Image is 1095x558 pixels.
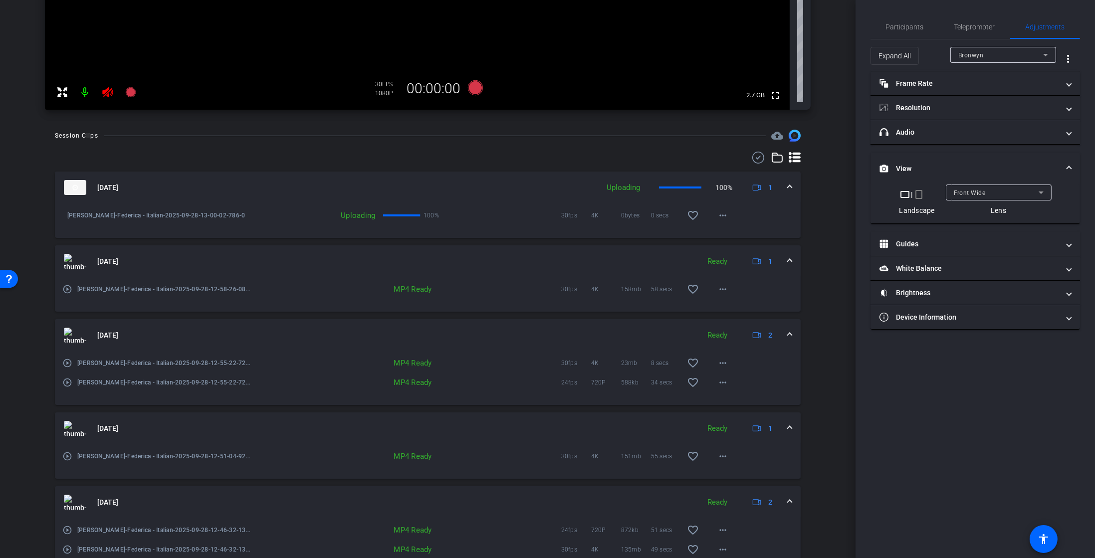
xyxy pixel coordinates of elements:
mat-icon: favorite_border [687,357,699,369]
mat-icon: more_horiz [717,209,729,221]
img: Session clips [789,130,801,142]
mat-panel-title: Resolution [879,103,1059,113]
mat-icon: play_circle_outline [62,525,72,535]
div: MP4 Ready [352,358,437,368]
mat-icon: more_horiz [717,450,729,462]
span: 34 secs [651,377,681,387]
mat-panel-title: Audio [879,127,1059,138]
span: [DATE] [97,497,118,508]
div: Ready [702,423,732,434]
mat-expansion-panel-header: Brightness [871,281,1080,305]
mat-icon: favorite_border [687,209,699,221]
span: 1 [768,183,772,193]
span: 8 secs [651,358,681,368]
img: thumb-nail [64,328,86,343]
span: 30fps [561,210,591,220]
span: Bronwyn [958,52,984,59]
button: Expand All [871,47,919,65]
mat-panel-title: Brightness [879,288,1059,298]
mat-expansion-panel-header: Audio [871,120,1080,144]
div: MP4 Ready [352,545,437,555]
span: Participants [886,23,924,30]
mat-icon: play_circle_outline [62,377,72,387]
div: thumb-nail[DATE]Ready1 [55,444,801,479]
span: [PERSON_NAME]-Federica - Italian-2025-09-28-12-55-22-729-0 [77,358,252,368]
mat-panel-title: Guides [879,239,1059,249]
span: [PERSON_NAME]-Federica - Italian-2025-09-28-12-46-32-134-1 [77,525,252,535]
span: [PERSON_NAME]-Federica - Italian-2025-09-28-13-00-02-786-0 [67,210,252,220]
span: 1 [768,256,772,267]
mat-icon: play_circle_outline [62,451,72,461]
mat-icon: favorite_border [687,544,699,556]
span: [PERSON_NAME]-Federica - Italian-2025-09-28-12-58-26-087-0 [77,284,252,294]
span: [PERSON_NAME]-Federica - Italian-2025-09-28-12-55-22-729-1 [77,377,252,387]
div: thumb-nail[DATE]Ready1 [55,277,801,312]
mat-icon: favorite_border [687,450,699,462]
mat-icon: cloud_upload [771,130,783,142]
span: 24fps [561,525,591,535]
mat-expansion-panel-header: thumb-nail[DATE]Uploading100%1 [55,172,801,203]
span: 4K [591,284,621,294]
span: [DATE] [97,423,118,434]
img: thumb-nail [64,495,86,510]
img: thumb-nail [64,180,86,195]
span: 24fps [561,377,591,387]
mat-expansion-panel-header: thumb-nail[DATE]Ready1 [55,412,801,444]
span: Front Wide [954,189,986,196]
div: View [871,185,1080,223]
div: thumb-nail[DATE]Uploading100%1 [55,203,801,238]
button: More Options for Adjustments Panel [1056,47,1080,71]
div: Uploading [252,210,381,220]
mat-icon: favorite_border [687,283,699,295]
mat-expansion-panel-header: Device Information [871,305,1080,329]
span: 4K [591,451,621,461]
span: 2.7 GB [743,89,768,101]
mat-panel-title: Device Information [879,312,1059,323]
mat-expansion-panel-header: thumb-nail[DATE]Ready2 [55,486,801,518]
span: Destinations for your clips [771,130,783,142]
div: MP4 Ready [352,451,437,461]
mat-icon: favorite_border [687,376,699,388]
mat-icon: more_horiz [717,376,729,388]
span: 4K [591,210,621,220]
mat-expansion-panel-header: thumb-nail[DATE]Ready2 [55,319,801,351]
div: MP4 Ready [352,525,437,535]
p: 100% [715,183,732,193]
span: 2 [768,497,772,508]
span: [DATE] [97,256,118,267]
mat-expansion-panel-header: White Balance [871,256,1080,280]
div: Ready [702,256,732,267]
img: thumb-nail [64,421,86,436]
span: FPS [383,81,393,88]
span: 588kb [621,377,651,387]
p: 100% [424,210,439,220]
span: 158mb [621,284,651,294]
mat-icon: more_horiz [717,357,729,369]
span: 720P [591,525,621,535]
span: 23mb [621,358,651,368]
mat-panel-title: White Balance [879,263,1059,274]
mat-icon: accessibility [1038,533,1050,545]
mat-expansion-panel-header: Frame Rate [871,71,1080,95]
span: 872kb [621,525,651,535]
div: 00:00:00 [401,80,467,97]
div: Session Clips [55,131,98,141]
span: 51 secs [651,525,681,535]
span: 55 secs [651,451,681,461]
mat-expansion-panel-header: thumb-nail[DATE]Ready1 [55,245,801,277]
span: [PERSON_NAME]-Federica - Italian-2025-09-28-12-46-32-134-0 [77,545,252,555]
span: 4K [591,358,621,368]
span: 720P [591,377,621,387]
span: 151mb [621,451,651,461]
mat-expansion-panel-header: View [871,153,1080,185]
div: MP4 Ready [352,284,437,294]
div: Landscape [899,205,934,215]
div: thumb-nail[DATE]Ready2 [55,351,801,405]
span: 30fps [561,451,591,461]
span: 4K [591,545,621,555]
mat-panel-title: Frame Rate [879,78,1059,89]
mat-icon: play_circle_outline [62,545,72,555]
span: Adjustments [1026,23,1065,30]
span: Teleprompter [954,23,995,30]
mat-icon: crop_landscape [899,188,911,200]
